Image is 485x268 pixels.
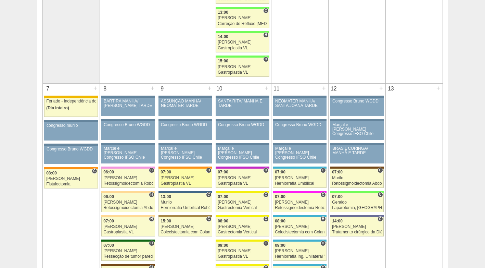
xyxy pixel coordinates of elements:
a: H 09:00 [PERSON_NAME] Herniorrafia Ing. Unilateral VL [273,242,326,261]
div: Correção do Refluxo [MEDICAL_DATA] esofágico Robótico [218,22,267,26]
span: 08:00 [275,219,285,223]
div: Key: Santa Joana [330,167,383,169]
div: BARTIRA MANHÃ/ [PERSON_NAME] TARDE [104,99,153,108]
a: ASSUNÇÃO MANHÃ/ NEOMATER TARDE [158,98,212,116]
div: [PERSON_NAME] [275,200,324,205]
div: Gastrectomia Vertical [218,230,267,234]
div: Key: Aviso [158,143,212,145]
div: Key: Brasil [216,7,269,9]
span: 09:00 [218,243,228,248]
a: C 07:00 Geraldo Laparotomia, [GEOGRAPHIC_DATA], Drenagem, Bridas VL [330,193,383,212]
span: Consultório [263,192,268,197]
div: Key: Feriado [44,96,98,98]
div: Key: Aviso [273,96,326,98]
div: Congresso Bruno WGDD [275,123,324,127]
div: [PERSON_NAME] [332,224,382,229]
span: Hospital [320,216,326,222]
div: Gastroplastia VL [103,230,153,234]
div: Key: Santa Maria [101,240,155,242]
div: Key: Aviso [101,96,155,98]
span: 07:00 [103,219,114,223]
div: SANTA RITA/ MANHÃ E TARDE [218,99,267,108]
div: Key: Aviso [216,119,269,121]
span: 09:00 [275,243,285,248]
div: Key: Neomater [273,215,326,217]
div: Fistulectomia [46,182,96,186]
a: Marçal e [PERSON_NAME] Congresso IFSO Chile [330,121,383,140]
div: [PERSON_NAME] [218,16,267,20]
div: Key: São Luiz - Jabaquara [158,191,212,193]
div: + [92,84,98,93]
div: 11 [271,84,282,94]
div: Geraldo [332,200,382,205]
a: BRASIL CURINGA/ MANHÃ E TARDE [330,145,383,163]
div: Ressecção de tumor parede abdominal pélvica [103,254,153,259]
div: Gastroplastia VL [161,181,210,186]
span: Consultório [378,216,383,222]
div: Key: Brasil [330,191,383,193]
a: Marçal e [PERSON_NAME] Congresso IFSO Chile [273,145,326,163]
div: 9 [157,84,168,94]
div: Colecistectomia com Colangiografia VL [275,230,324,234]
div: 12 [329,84,339,94]
span: Hospital [149,241,154,246]
span: 07:00 [275,194,285,199]
div: Key: Aviso [216,96,269,98]
a: H 06:00 [PERSON_NAME] Retossigmoidectomia Abdominal VL [101,193,155,212]
span: Hospital [149,192,154,197]
div: 8 [100,84,111,94]
div: [PERSON_NAME] [161,176,210,180]
div: Marçal e [PERSON_NAME] Congresso IFSO Chile [161,146,210,160]
div: BRASIL CURINGA/ MANHÃ E TARDE [332,146,381,155]
span: Consultório [206,216,211,222]
a: C 07:00 [PERSON_NAME] Herniorrafia Umbilical [273,169,326,188]
div: Gastroplastia VL [218,70,267,75]
div: Key: Maria Braido [216,167,269,169]
a: C 07:00 [PERSON_NAME] Retossigmoidectomia Robótica [273,193,326,212]
a: Congresso Bruno WGDD [216,121,269,140]
div: Key: Santa Rita [216,264,269,266]
div: Key: Brasil [216,31,269,33]
span: 14:00 [332,219,343,223]
span: 07:00 [332,194,343,199]
a: congresso murilo [44,122,98,141]
div: Key: Vila Nova Star [330,215,383,217]
div: Herniorrafia Umbilical [275,181,324,186]
div: 13 [386,84,396,94]
div: Key: Aviso [101,143,155,145]
span: 08:00 [46,171,57,175]
a: BARTIRA MANHÃ/ [PERSON_NAME] TARDE [101,98,155,116]
a: Congresso Bruno WGDD [101,121,155,140]
div: + [207,84,213,93]
span: Consultório [149,168,154,173]
a: H 07:00 [PERSON_NAME] Gastroplastia VL [216,169,269,188]
span: 15:00 [218,59,228,63]
div: Retossigmoidectomia Robótica [275,206,324,210]
span: Consultório [263,8,268,13]
span: 07:00 [275,170,285,174]
a: C 09:00 [PERSON_NAME] Gastroplastia VL [216,242,269,261]
div: [PERSON_NAME] [218,65,267,69]
span: Hospital [206,168,211,173]
a: C 07:00 Murilo Retossigmoidectomia Abdominal VL [330,169,383,188]
span: 07:00 [332,170,343,174]
span: Hospital [149,216,154,222]
span: Consultório [206,192,211,197]
div: Key: Santa Rita [216,240,269,242]
div: Congresso Bruno WGDD [218,123,267,127]
span: Hospital [263,168,268,173]
a: H 07:00 [PERSON_NAME] Gastroplastia VL [101,217,155,236]
div: Marçal e [PERSON_NAME] Congresso IFSO Chile [332,123,381,136]
div: Key: Bartira [101,215,155,217]
a: Marçal e [PERSON_NAME] Congresso IFSO Chile [158,145,212,163]
div: [PERSON_NAME] [218,249,267,253]
div: Colecistectomia com Colangiografia VL [161,230,210,234]
a: C 13:00 [PERSON_NAME] Correção do Refluxo [MEDICAL_DATA] esofágico Robótico [216,9,269,28]
div: Gastroplastia VL [218,181,267,186]
span: Hospital [263,57,268,62]
div: Key: Aviso [101,119,155,121]
div: Key: Aviso [330,143,383,145]
span: Consultório [92,168,97,174]
a: Congresso Bruno WGDD [273,121,326,140]
div: Murilo [332,176,382,180]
